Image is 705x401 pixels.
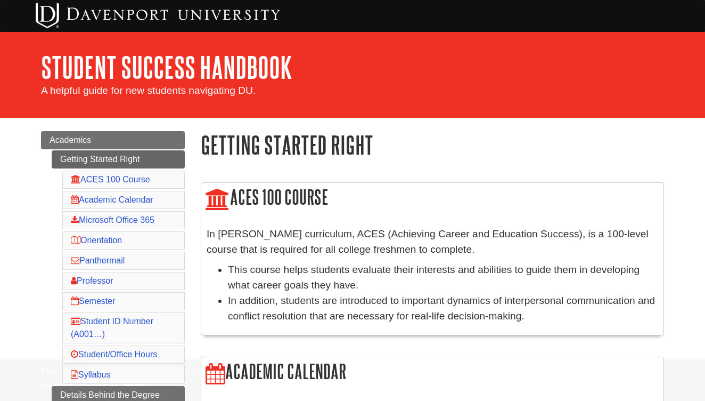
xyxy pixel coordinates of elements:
[50,135,91,145] span: Academics
[71,350,157,359] a: Student/Office Hours
[71,276,113,285] a: Professor
[52,150,185,169] a: Getting Started Right
[36,3,280,28] img: Davenport University
[71,236,122,245] a: Orientation
[41,85,256,96] span: A helpful guide for new students navigating DU.
[228,293,658,324] li: In addition, students are introduced to important dynamics of interpersonal communication and con...
[71,296,115,306] a: Semester
[71,195,153,204] a: Academic Calendar
[201,357,663,388] h2: Academic Calendar
[71,175,150,184] a: ACES 100 Course
[41,131,185,149] a: Academics
[71,370,110,379] a: Syllabus
[41,51,292,84] a: Student Success Handbook
[201,183,663,213] h2: ACES 100 Course
[71,317,153,339] a: Student ID Number (A001…)
[228,262,658,293] li: This course helps students evaluate their interests and abilities to guide them in developing wha...
[71,256,125,265] a: Panthermail
[207,227,658,258] p: In [PERSON_NAME] curriculum, ACES (Achieving Career and Education Success), is a 100-level course...
[201,131,664,158] h1: Getting Started Right
[71,215,154,224] a: Microsoft Office 365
